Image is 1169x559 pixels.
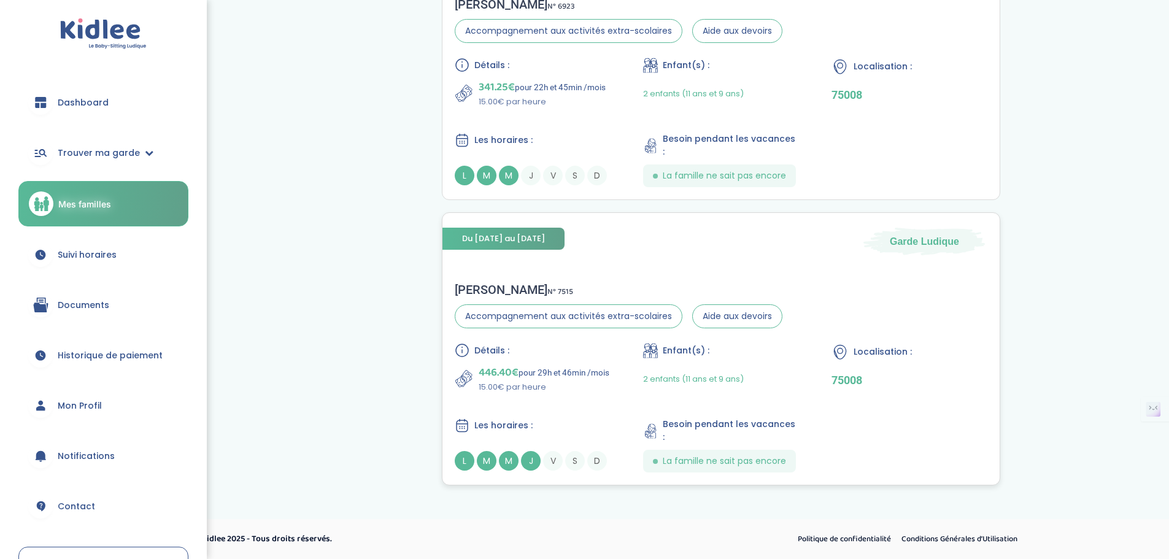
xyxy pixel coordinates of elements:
[58,96,109,109] span: Dashboard
[474,134,533,147] span: Les horaires :
[474,344,509,357] span: Détails :
[499,451,519,471] span: M
[499,166,519,185] span: M
[58,299,109,312] span: Documents
[547,285,573,298] span: N° 7515
[18,384,188,428] a: Mon Profil
[663,133,800,158] span: Besoin pendant les vacances :
[663,344,709,357] span: Enfant(s) :
[854,60,912,73] span: Localisation :
[18,233,188,277] a: Suivi horaires
[890,235,959,249] span: Garde Ludique
[58,349,163,362] span: Historique de paiement
[455,304,682,328] span: Accompagnement aux activités extra-scolaires
[854,345,912,358] span: Localisation :
[793,531,895,547] a: Politique de confidentialité
[455,19,682,43] span: Accompagnement aux activités extra-scolaires
[474,59,509,72] span: Détails :
[587,166,607,185] span: D
[58,399,102,412] span: Mon Profil
[18,131,188,175] a: Trouver ma garde
[58,198,111,210] span: Mes familles
[897,531,1022,547] a: Conditions Générales d’Utilisation
[58,147,140,160] span: Trouver ma garde
[663,418,800,444] span: Besoin pendant les vacances :
[643,373,744,385] span: 2 enfants (11 ans et 9 ans)
[58,500,95,513] span: Contact
[18,484,188,528] a: Contact
[18,434,188,478] a: Notifications
[565,451,585,471] span: S
[18,181,188,226] a: Mes familles
[663,455,786,468] span: La famille ne sait pas encore
[58,450,115,463] span: Notifications
[60,18,147,50] img: logo.svg
[663,169,786,182] span: La famille ne sait pas encore
[455,166,474,185] span: L
[58,249,117,261] span: Suivi horaires
[565,166,585,185] span: S
[521,166,541,185] span: J
[477,166,496,185] span: M
[521,451,541,471] span: J
[587,451,607,471] span: D
[18,80,188,125] a: Dashboard
[543,451,563,471] span: V
[479,364,519,381] span: 446.40€
[479,79,606,96] p: pour 22h et 45min /mois
[18,333,188,377] a: Historique de paiement
[692,19,782,43] span: Aide aux devoirs
[543,166,563,185] span: V
[663,59,709,72] span: Enfant(s) :
[643,88,744,99] span: 2 enfants (11 ans et 9 ans)
[18,283,188,327] a: Documents
[831,88,988,101] p: 75008
[479,79,515,96] span: 341.25€
[474,419,533,432] span: Les horaires :
[479,381,609,393] p: 15.00€ par heure
[455,282,782,297] div: [PERSON_NAME]
[477,451,496,471] span: M
[831,374,988,387] p: 75008
[442,228,565,249] span: Du [DATE] au [DATE]
[479,96,606,108] p: 15.00€ par heure
[692,304,782,328] span: Aide aux devoirs
[194,533,637,546] p: © Kidlee 2025 - Tous droits réservés.
[455,451,474,471] span: L
[479,364,609,381] p: pour 29h et 46min /mois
